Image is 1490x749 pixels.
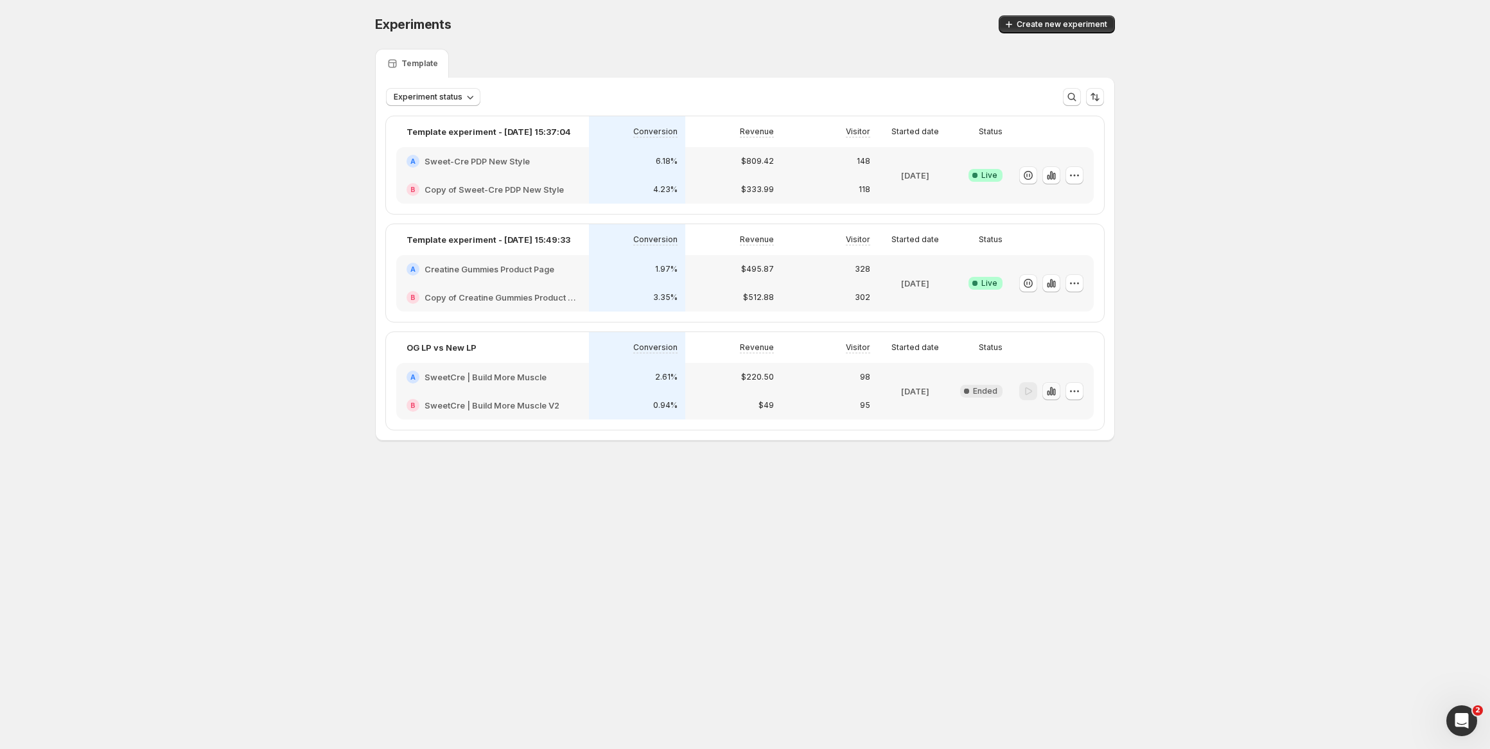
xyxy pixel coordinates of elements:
p: 2.61% [655,372,678,382]
p: Template [401,58,438,69]
h2: B [410,294,416,301]
h2: A [410,157,416,165]
p: 302 [855,292,870,303]
h2: SweetCre | Build More Muscle [425,371,547,383]
p: Started date [891,127,939,137]
p: [DATE] [901,169,929,182]
h2: Creatine Gummies Product Page [425,263,554,276]
p: $495.87 [741,264,774,274]
p: [DATE] [901,277,929,290]
p: $220.50 [741,372,774,382]
p: $809.42 [741,156,774,166]
p: 6.18% [656,156,678,166]
h2: SweetCre | Build More Muscle V2 [425,399,559,412]
p: Conversion [633,234,678,245]
p: Visitor [846,234,870,245]
span: Live [981,278,997,288]
p: Conversion [633,127,678,137]
span: Create new experiment [1017,19,1107,30]
span: 2 [1473,705,1483,716]
p: Status [979,234,1003,245]
p: Template experiment - [DATE] 15:49:33 [407,233,570,246]
button: Experiment status [386,88,480,106]
p: $49 [758,400,774,410]
button: Sort the results [1086,88,1104,106]
p: Started date [891,234,939,245]
p: Status [979,127,1003,137]
p: 148 [857,156,870,166]
p: [DATE] [901,385,929,398]
h2: Copy of Sweet-Cre PDP New Style [425,183,564,196]
p: OG LP vs New LP [407,341,477,354]
p: Template experiment - [DATE] 15:37:04 [407,125,571,138]
p: Conversion [633,342,678,353]
p: 3.35% [653,292,678,303]
p: $512.88 [743,292,774,303]
h2: A [410,265,416,273]
span: Ended [973,386,997,396]
p: Revenue [740,234,774,245]
h2: B [410,186,416,193]
p: Revenue [740,342,774,353]
iframe: Intercom live chat [1446,705,1477,736]
p: 1.97% [655,264,678,274]
span: Experiment status [394,92,462,102]
p: $333.99 [741,184,774,195]
h2: A [410,373,416,381]
button: Create new experiment [999,15,1115,33]
p: 4.23% [653,184,678,195]
p: 95 [860,400,870,410]
p: 328 [855,264,870,274]
p: Status [979,342,1003,353]
p: Revenue [740,127,774,137]
p: Visitor [846,342,870,353]
p: Visitor [846,127,870,137]
span: Experiments [375,17,451,32]
h2: Copy of Creatine Gummies Product Page [425,291,579,304]
h2: B [410,401,416,409]
p: 118 [859,184,870,195]
p: 98 [860,372,870,382]
h2: Sweet-Cre PDP New Style [425,155,530,168]
p: Started date [891,342,939,353]
span: Live [981,170,997,181]
p: 0.94% [653,400,678,410]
